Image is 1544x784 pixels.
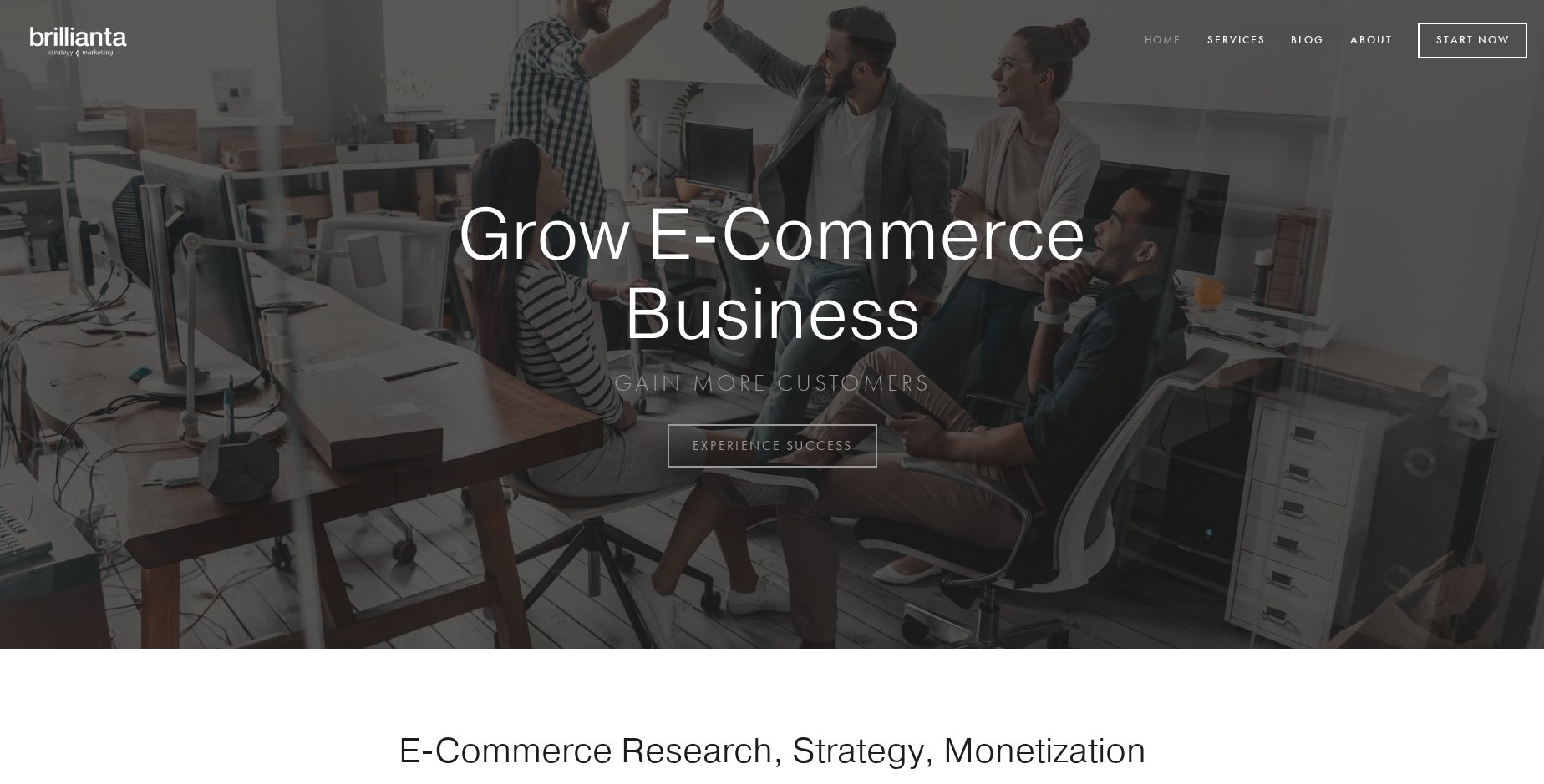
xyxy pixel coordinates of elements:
a: Start Now [1418,23,1527,58]
strong: Grow E-Commerce Business [399,194,1145,352]
img: brillianta - research, strategy, marketing [17,17,142,65]
a: Blog [1280,28,1335,55]
a: About [1339,28,1404,55]
a: Services [1196,28,1277,55]
a: Home [1134,28,1192,55]
p: GAIN MORE CUSTOMERS [399,368,1145,398]
h1: E-Commerce Research, Strategy, Monetization [346,729,1198,771]
a: EXPERIENCE SUCCESS [668,424,877,468]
